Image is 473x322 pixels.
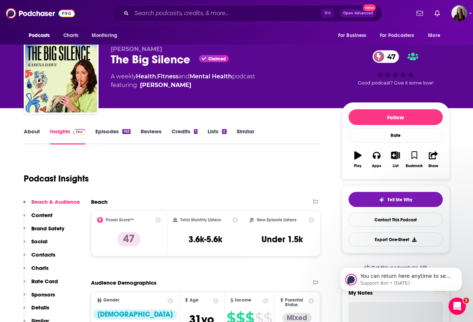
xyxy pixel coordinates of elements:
[432,7,443,19] a: Show notifications dropdown
[237,128,254,144] a: Similar
[63,31,79,41] span: Charts
[59,29,83,42] a: Charts
[122,129,130,134] div: 163
[87,29,127,42] button: open menu
[31,291,55,298] p: Sponsors
[414,7,426,19] a: Show notifications dropdown
[190,73,232,80] a: Mental Health
[358,80,433,86] span: Good podcast? Give it some love!
[23,225,64,238] button: Brand Safety
[375,29,425,42] button: open menu
[73,129,86,135] img: Podchaser Pro
[208,128,226,144] a: Lists2
[6,6,75,20] img: Podchaser - Follow, Share and Rate Podcasts
[172,128,197,144] a: Credits1
[338,31,367,41] span: For Business
[380,50,399,63] span: 47
[367,147,386,172] button: Apps
[387,197,412,203] span: Tell Me Why
[31,264,49,271] p: Charts
[222,129,226,134] div: 2
[23,251,55,264] button: Contacts
[349,233,443,247] button: Export One-Sheet
[406,164,423,168] div: Bookmark
[380,31,414,41] span: For Podcasters
[29,31,50,41] span: Podcasts
[111,72,255,89] div: A weekly podcast
[349,147,367,172] button: Play
[31,278,58,285] p: Rate Card
[451,5,467,21] img: User Profile
[23,291,55,304] button: Sponsors
[257,217,296,222] h2: New Episode Listens
[31,304,49,311] p: Details
[23,238,47,251] button: Social
[261,234,303,245] h3: Under 1.5k
[342,46,450,90] div: 47Good podcast? Give it some love!
[451,5,467,21] span: Logged in as bnmartinn
[111,81,255,89] span: featuring
[112,5,382,22] div: Search podcasts, credits, & more...
[93,309,177,319] div: [DEMOGRAPHIC_DATA]
[423,29,449,42] button: open menu
[23,212,53,225] button: Content
[349,128,443,143] div: Rate
[92,31,117,41] span: Monitoring
[424,147,442,172] button: Share
[285,298,307,307] span: Parental Status
[91,279,156,286] h2: Audience Demographics
[31,238,47,245] p: Social
[386,147,405,172] button: List
[194,129,197,134] div: 1
[106,217,134,222] h2: Power Score™
[24,29,59,42] button: open menu
[428,164,438,168] div: Share
[31,225,64,232] p: Brand Safety
[111,46,162,52] span: [PERSON_NAME]
[178,73,190,80] span: and
[31,251,55,258] p: Contacts
[24,173,89,184] h1: Podcast Insights
[333,29,376,42] button: open menu
[354,164,361,168] div: Play
[428,31,440,41] span: More
[208,57,226,61] span: Claimed
[25,41,97,112] img: The Big Silence
[363,4,376,11] span: New
[31,198,80,205] p: Reach & Audience
[23,198,80,212] button: Reach & Audience
[405,147,424,172] button: Bookmark
[449,298,466,315] iframe: Intercom live chat
[451,5,467,21] button: Show profile menu
[188,234,222,245] h3: 3.6k-5.6k
[379,197,385,203] img: tell me why sparkle
[23,278,58,291] button: Rate Card
[141,128,162,144] a: Reviews
[329,252,473,303] iframe: Intercom notifications message
[23,264,49,278] button: Charts
[349,192,443,207] button: tell me why sparkleTell Me Why
[372,164,381,168] div: Apps
[132,8,321,19] input: Search podcasts, credits, & more...
[321,9,334,18] span: ⌘ K
[235,298,251,303] span: Income
[190,298,199,303] span: Age
[136,73,156,80] a: Health
[23,304,49,317] button: Details
[157,73,178,80] a: Fitness
[349,109,443,125] button: Follow
[349,213,443,227] a: Contact This Podcast
[180,217,221,222] h2: Total Monthly Listens
[343,11,373,15] span: Open Advanced
[31,212,53,218] p: Content
[373,50,399,63] a: 47
[103,298,119,303] span: Gender
[91,198,108,205] h2: Reach
[340,9,376,18] button: Open AdvancedNew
